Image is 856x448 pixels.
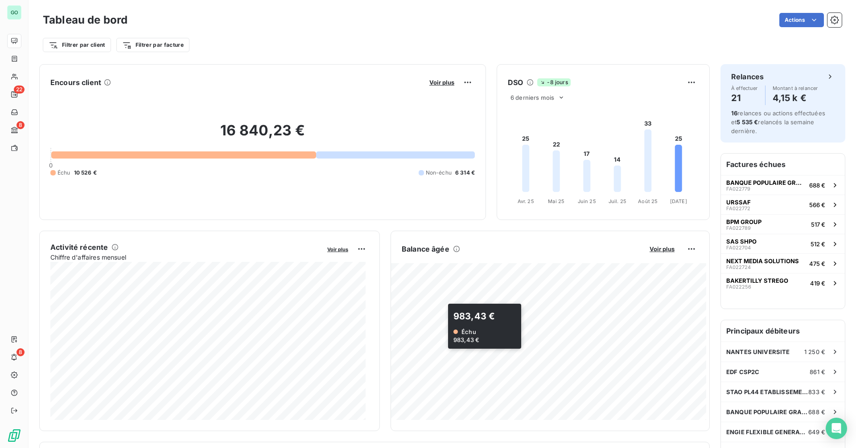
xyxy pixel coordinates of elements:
span: 5 535 € [737,118,758,126]
span: relances ou actions effectuées et relancés la semaine dernière. [731,110,825,134]
span: FA022779 [726,186,750,191]
h2: 16 840,23 € [50,122,475,148]
span: FA022704 [726,245,751,250]
tspan: Août 25 [638,198,658,204]
button: Filtrer par facture [116,38,189,52]
tspan: Mai 25 [548,198,564,204]
img: Logo LeanPay [7,428,21,443]
span: -8 jours [537,78,570,86]
span: URSSAF [726,199,751,206]
span: BANQUE POPULAIRE GRAND OUEST [726,408,808,415]
span: Chiffre d'affaires mensuel [50,253,321,262]
h4: 21 [731,91,758,105]
span: BAKERTILLY STREGO [726,277,788,284]
span: FA022724 [726,265,751,270]
span: FA022789 [726,225,751,231]
span: À effectuer [731,86,758,91]
span: 16 [731,110,737,117]
span: FA022772 [726,206,750,211]
span: Non-échu [426,169,452,177]
span: Voir plus [650,245,675,253]
span: 833 € [808,388,825,395]
span: Voir plus [327,246,348,253]
span: 0 [49,162,53,169]
button: NEXT MEDIA SOLUTIONSFA022724475 € [721,253,845,273]
span: 688 € [808,408,825,415]
tspan: Juil. 25 [609,198,626,204]
span: 8 [16,121,25,129]
span: STAO PL44 ETABLISSEMENT CTA [726,388,808,395]
span: BPM GROUP [726,218,761,225]
span: 688 € [809,182,825,189]
button: Actions [779,13,824,27]
tspan: Avr. 25 [518,198,534,204]
span: 475 € [809,260,825,267]
h3: Tableau de bord [43,12,128,28]
h6: Relances [731,71,764,82]
span: 649 € [808,428,825,436]
span: 8 [16,348,25,356]
span: 419 € [810,280,825,287]
span: 1 250 € [804,348,825,355]
span: 10 526 € [74,169,97,177]
button: BANQUE POPULAIRE GRAND OUESTFA022779688 € [721,175,845,195]
h6: DSO [508,77,523,88]
span: BANQUE POPULAIRE GRAND OUEST [726,179,806,186]
h4: 4,15 k € [773,91,818,105]
span: FA022256 [726,284,751,289]
button: Voir plus [647,245,677,253]
button: URSSAFFA022772566 € [721,195,845,214]
span: EDF CSP2C [726,368,759,375]
span: 6 derniers mois [510,94,554,101]
span: 6 314 € [455,169,475,177]
span: SAS SHPO [726,238,757,245]
span: NANTES UNIVERSITE [726,348,790,355]
span: 512 € [811,240,825,248]
span: Voir plus [429,79,454,86]
div: Open Intercom Messenger [826,418,847,439]
h6: Activité récente [50,242,108,253]
span: Échu [58,169,70,177]
button: Filtrer par client [43,38,111,52]
span: 861 € [810,368,825,375]
span: Montant à relancer [773,86,818,91]
h6: Factures échues [721,154,845,175]
span: NEXT MEDIA SOLUTIONS [726,257,799,265]
h6: Principaux débiteurs [721,320,845,342]
h6: Encours client [50,77,101,88]
tspan: [DATE] [670,198,687,204]
h6: Balance âgée [402,244,449,254]
button: SAS SHPOFA022704512 € [721,234,845,253]
button: BAKERTILLY STREGOFA022256419 € [721,273,845,293]
span: 22 [14,86,25,94]
button: Voir plus [325,245,351,253]
span: 566 € [809,201,825,208]
span: ENGIE FLEXIBLE GENERATION FRANCE [726,428,808,436]
span: 517 € [811,221,825,228]
div: GO [7,5,21,20]
button: BPM GROUPFA022789517 € [721,214,845,234]
tspan: Juin 25 [578,198,596,204]
button: Voir plus [427,78,457,86]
